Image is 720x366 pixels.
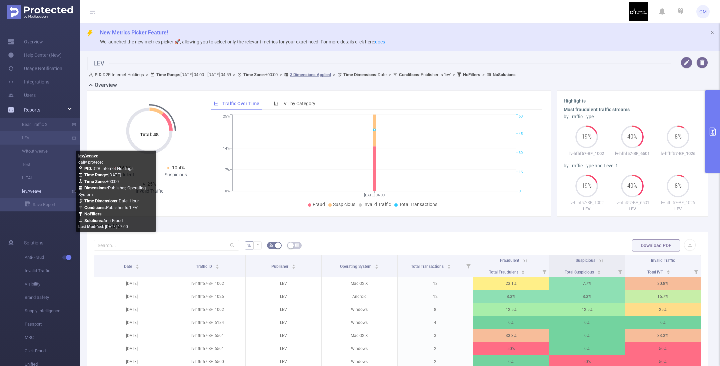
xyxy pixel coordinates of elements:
[149,171,202,178] div: Suspicious
[274,101,279,106] i: icon: bar-chart
[78,224,128,229] span: [DATE] 17:00
[170,316,246,329] p: lv-hfhf57-BF_6184
[549,277,625,290] p: 7.7%
[269,243,273,247] i: icon: bg-colors
[278,72,284,77] span: >
[223,146,230,151] tspan: 14%
[25,291,80,304] span: Brand Safety
[292,263,295,265] i: icon: caret-up
[519,170,523,174] tspan: 15
[13,145,72,158] a: Witout weave
[597,269,601,273] div: Sort
[135,263,139,267] div: Sort
[375,263,379,267] div: Sort
[8,88,36,102] a: Users
[94,290,170,303] p: [DATE]
[246,277,321,290] p: LEV
[292,263,296,267] div: Sort
[84,179,106,184] b: Time Zone:
[170,329,246,342] p: lv-hfhf57-BF_6501
[375,39,385,44] a: docs
[170,303,246,316] p: lv-hfhf57-BF_1002
[666,271,670,273] i: icon: caret-down
[225,168,230,172] tspan: 7%
[94,240,239,250] input: Search...
[231,72,237,77] span: >
[625,342,701,355] p: 50%
[489,270,519,274] span: Total Fraudulent
[564,206,609,212] p: LEV
[447,266,451,268] i: icon: caret-down
[363,202,391,207] span: Invalid Traffic
[322,342,397,355] p: Windows
[136,263,139,265] i: icon: caret-up
[621,183,644,189] span: 40%
[322,277,397,290] p: Mac OS X
[398,290,473,303] p: 12
[13,158,72,171] a: Test
[84,205,138,210] span: Publisher Is 'LEV'
[625,277,701,290] p: 30.8%
[94,342,170,355] p: [DATE]
[500,258,519,263] span: Fraudulent
[647,270,664,274] span: Total IVT
[84,218,103,223] b: Solutions :
[398,342,473,355] p: 2
[609,150,655,157] p: lv-hfhf57-BF_6501
[549,290,625,303] p: 8.3%
[609,199,655,206] p: lv-hfhf57-BF_6501
[89,72,95,77] i: icon: user
[463,72,480,77] b: No Filters
[575,134,598,140] span: 19%
[519,151,523,155] tspan: 30
[621,134,644,140] span: 40%
[8,48,62,62] a: Help Center (New)
[8,75,49,88] a: Integrations
[282,101,315,106] span: IVT by Category
[94,329,170,342] p: [DATE]
[632,239,680,251] button: Download PDF
[340,264,372,269] span: Operating System
[480,72,487,77] span: >
[95,72,103,77] b: PID:
[84,198,139,203] span: Date, Hour
[84,185,108,190] b: Dimensions :
[13,185,72,198] a: lev/weave
[8,35,43,48] a: Overview
[597,269,601,271] i: icon: caret-up
[710,30,715,35] i: icon: close
[25,251,80,264] span: Anti-Fraud
[246,290,321,303] p: LEV
[78,160,104,165] span: daily proteced
[214,101,219,106] i: icon: line-chart
[625,329,701,342] p: 33.3%
[447,263,451,265] i: icon: caret-up
[13,171,72,185] a: LITAL
[256,243,259,248] span: #
[519,132,523,136] tspan: 45
[24,236,43,249] span: Solutions
[25,331,80,344] span: MRC
[84,211,102,216] b: No Filters
[564,98,701,105] h3: Highlights
[7,5,73,19] img: Protected Media
[519,115,523,119] tspan: 60
[84,198,119,203] b: Time Dimensions :
[399,202,437,207] span: Total Transactions
[89,72,516,77] span: D2R Internet Holdings [DATE] 04:00 - [DATE] 04:59 +00:00
[667,134,689,140] span: 8%
[78,166,146,223] span: D2R Internet Holdings [DATE] +00:00
[136,266,139,268] i: icon: caret-down
[375,266,379,268] i: icon: caret-down
[464,255,473,277] i: Filter menu
[576,258,595,263] span: Suspicious
[549,342,625,355] p: 0%
[521,269,525,271] i: icon: caret-up
[564,113,701,120] div: by Traffic Type
[292,266,295,268] i: icon: caret-down
[564,199,609,206] p: lv-hfhf57-BF_1002
[398,303,473,316] p: 8
[549,329,625,342] p: 0%
[575,183,598,189] span: 19%
[398,277,473,290] p: 13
